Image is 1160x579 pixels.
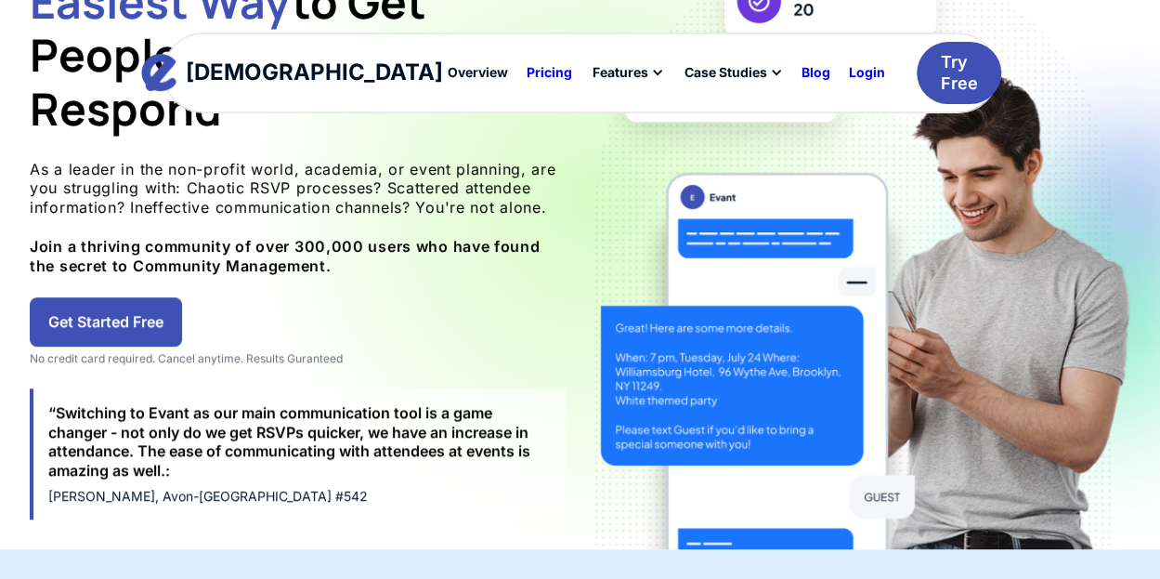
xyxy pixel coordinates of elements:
div: No credit card required. Cancel anytime. Results Guranteed [30,351,566,366]
div: Overview [448,66,508,79]
div: Login [849,66,885,79]
div: Features [581,57,673,88]
p: As a leader in the non-profit world, academia, or event planning, are you struggling with: Chaoti... [30,160,566,276]
a: Get Started Free [30,297,182,347]
div: Case Studies [673,57,792,88]
div: Features [593,66,648,79]
div: “Switching to Evant as our main communication tool is a game changer - not only do we get RSVPs q... [48,403,551,480]
strong: Join a thriving community of over 300,000 users who have found the secret to Community Management. [30,237,540,275]
a: Pricing [517,57,581,88]
a: home [159,54,425,91]
a: Overview [438,57,517,88]
div: Pricing [527,66,572,79]
a: Blog [792,57,840,88]
div: Blog [802,66,830,79]
div: Try Free [940,51,977,95]
a: Try Free [917,42,1001,104]
div: [DEMOGRAPHIC_DATA] [186,61,443,84]
div: [PERSON_NAME], Avon-[GEOGRAPHIC_DATA] #542 [48,488,551,505]
a: Login [840,57,894,88]
div: Case Studies [684,66,767,79]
